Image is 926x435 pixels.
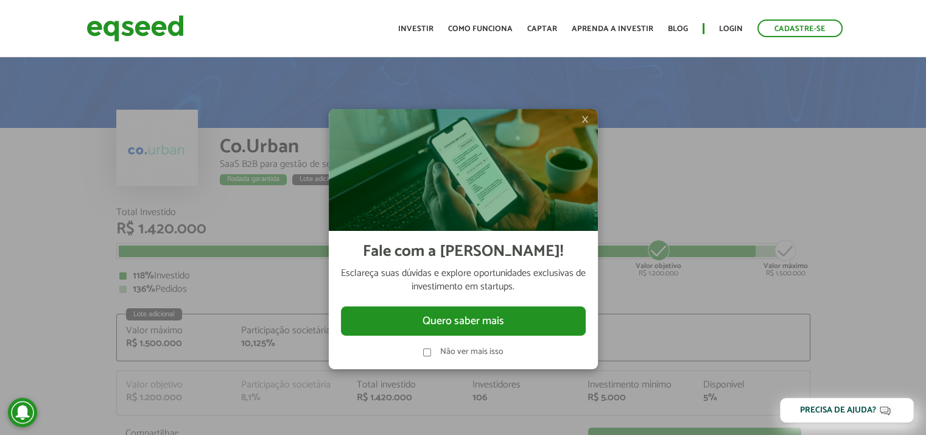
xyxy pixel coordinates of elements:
[572,25,653,33] a: Aprenda a investir
[341,267,586,294] p: Esclareça suas dúvidas e explore oportunidades exclusivas de investimento em startups.
[757,19,843,37] a: Cadastre-se
[398,25,433,33] a: Investir
[668,25,688,33] a: Blog
[448,25,513,33] a: Como funciona
[719,25,743,33] a: Login
[440,348,503,356] label: Não ver mais isso
[86,12,184,44] img: EqSeed
[341,306,586,336] button: Quero saber mais
[581,112,589,127] span: ×
[363,243,563,261] h2: Fale com a [PERSON_NAME]!
[527,25,557,33] a: Captar
[329,109,598,231] img: Imagem celular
